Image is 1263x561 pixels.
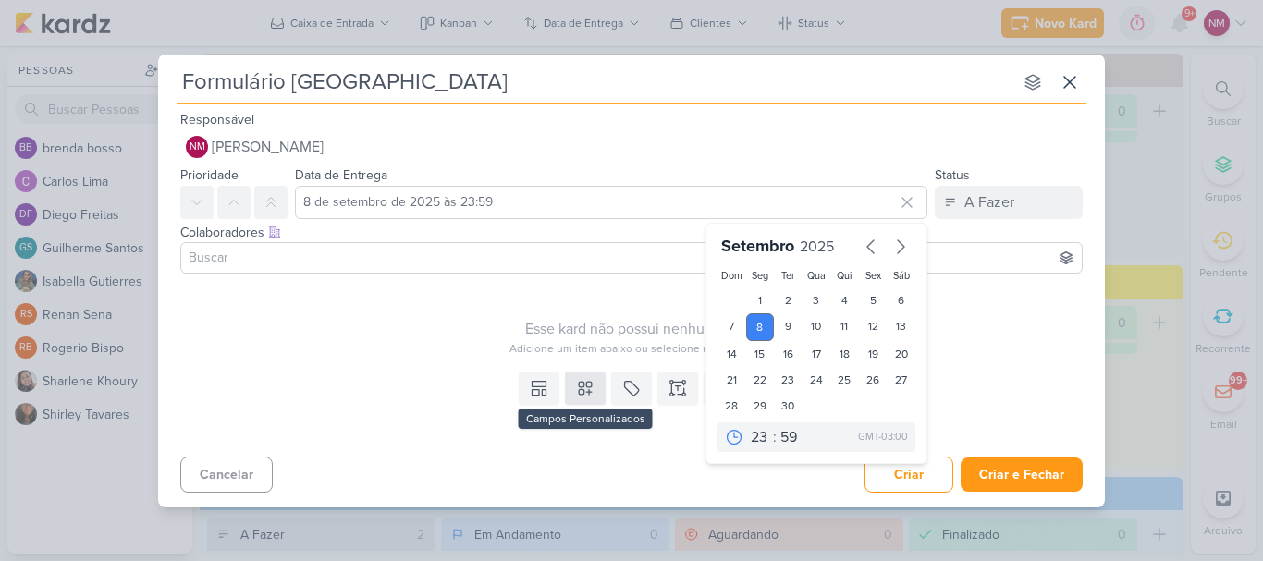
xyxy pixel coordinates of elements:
div: 17 [803,341,831,367]
div: 7 [717,313,746,341]
button: Cancelar [180,457,273,493]
div: Seg [750,269,771,284]
div: Qua [806,269,828,284]
span: Setembro [721,236,794,256]
span: 2025 [800,238,834,256]
div: 4 [830,287,859,313]
div: 24 [803,367,831,393]
button: NM [PERSON_NAME] [180,130,1083,164]
label: Status [935,167,970,183]
div: Natasha Matos [186,136,208,158]
button: Criar e Fechar [961,457,1083,492]
div: 11 [830,313,859,341]
div: 15 [746,341,775,367]
div: Sáb [890,269,912,284]
div: Ter [778,269,799,284]
div: GMT-03:00 [858,430,908,445]
div: 26 [859,367,888,393]
input: Select a date [295,186,927,219]
div: : [773,426,777,448]
div: 20 [887,341,915,367]
div: 5 [859,287,888,313]
div: 13 [887,313,915,341]
div: 6 [887,287,915,313]
div: 21 [717,367,746,393]
div: 28 [717,393,746,419]
span: [PERSON_NAME] [212,136,324,158]
div: 23 [774,367,803,393]
button: Criar [864,457,953,493]
div: Dom [721,269,742,284]
div: 3 [803,287,831,313]
label: Data de Entrega [295,167,387,183]
div: 10 [803,313,831,341]
button: A Fazer [935,186,1083,219]
div: 16 [774,341,803,367]
div: 9 [774,313,803,341]
div: 8 [746,313,775,341]
div: 27 [887,367,915,393]
input: Kard Sem Título [177,66,1012,99]
div: 12 [859,313,888,341]
div: Esse kard não possui nenhum item [180,318,1094,340]
div: Sex [863,269,884,284]
div: 30 [774,393,803,419]
div: Colaboradores [180,223,1083,242]
label: Responsável [180,112,254,128]
div: Adicione um item abaixo ou selecione um template [180,340,1094,357]
div: 25 [830,367,859,393]
p: NM [190,142,205,152]
div: 19 [859,341,888,367]
div: Qui [834,269,855,284]
div: 18 [830,341,859,367]
div: Campos Personalizados [519,409,653,429]
div: 29 [746,393,775,419]
div: A Fazer [964,191,1014,213]
div: 1 [746,287,775,313]
input: Buscar [185,247,1078,269]
div: 2 [774,287,803,313]
label: Prioridade [180,167,239,183]
div: 22 [746,367,775,393]
div: 14 [717,341,746,367]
